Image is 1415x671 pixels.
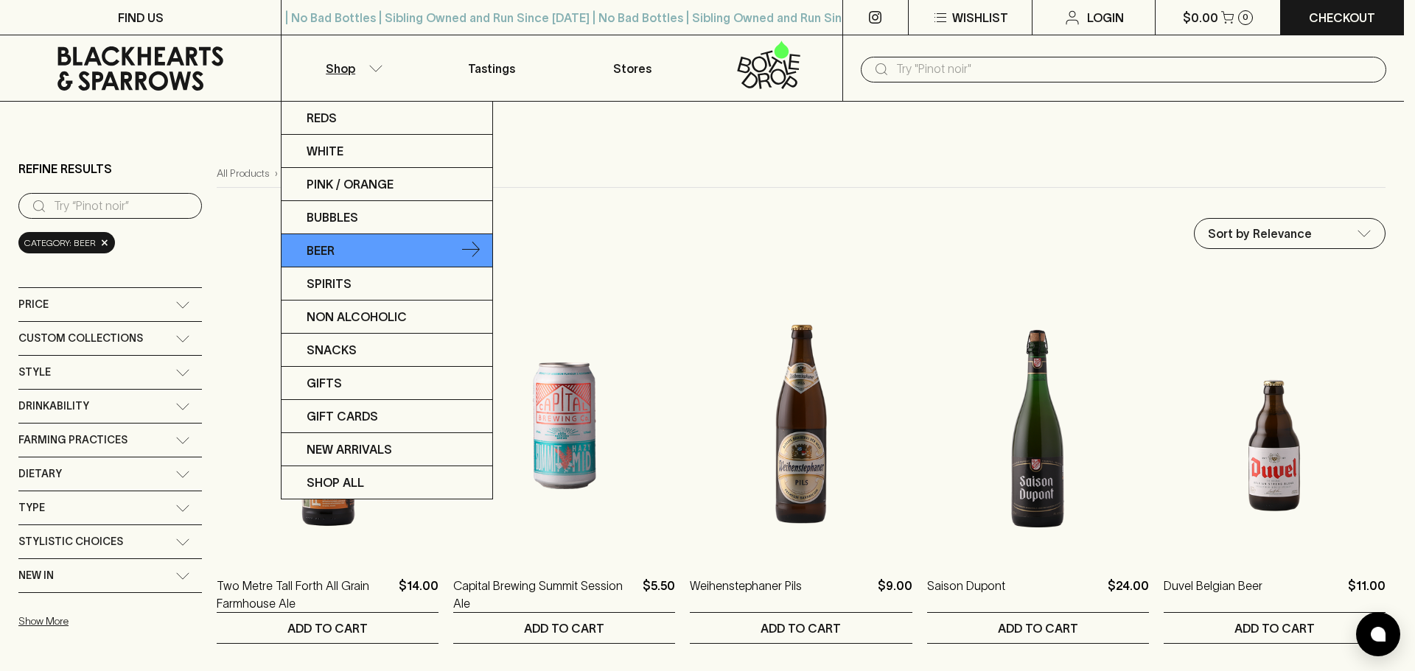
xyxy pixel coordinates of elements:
[307,142,343,160] p: White
[307,242,335,259] p: Beer
[282,400,492,433] a: Gift Cards
[307,474,364,491] p: SHOP ALL
[307,175,394,193] p: Pink / Orange
[282,466,492,499] a: SHOP ALL
[307,407,378,425] p: Gift Cards
[307,308,407,326] p: Non Alcoholic
[282,433,492,466] a: New Arrivals
[307,275,352,292] p: Spirits
[282,135,492,168] a: White
[1371,627,1386,642] img: bubble-icon
[282,334,492,367] a: Snacks
[307,374,342,392] p: Gifts
[307,440,392,458] p: New Arrivals
[282,102,492,135] a: Reds
[282,201,492,234] a: Bubbles
[282,367,492,400] a: Gifts
[282,301,492,334] a: Non Alcoholic
[282,267,492,301] a: Spirits
[282,234,492,267] a: Beer
[282,168,492,201] a: Pink / Orange
[307,208,358,226] p: Bubbles
[307,109,337,127] p: Reds
[307,341,357,359] p: Snacks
